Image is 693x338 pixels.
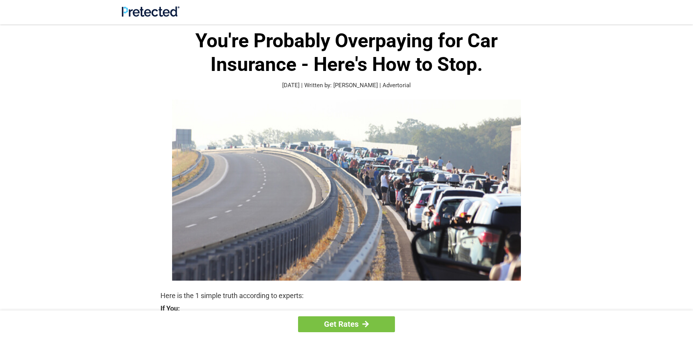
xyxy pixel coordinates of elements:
p: Here is the 1 simple truth according to experts: [160,290,533,301]
a: Site Logo [122,11,179,18]
strong: If You: [160,305,533,312]
h1: You're Probably Overpaying for Car Insurance - Here's How to Stop. [160,29,533,76]
p: [DATE] | Written by: [PERSON_NAME] | Advertorial [160,81,533,90]
a: Get Rates [298,316,395,332]
img: Site Logo [122,6,179,17]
